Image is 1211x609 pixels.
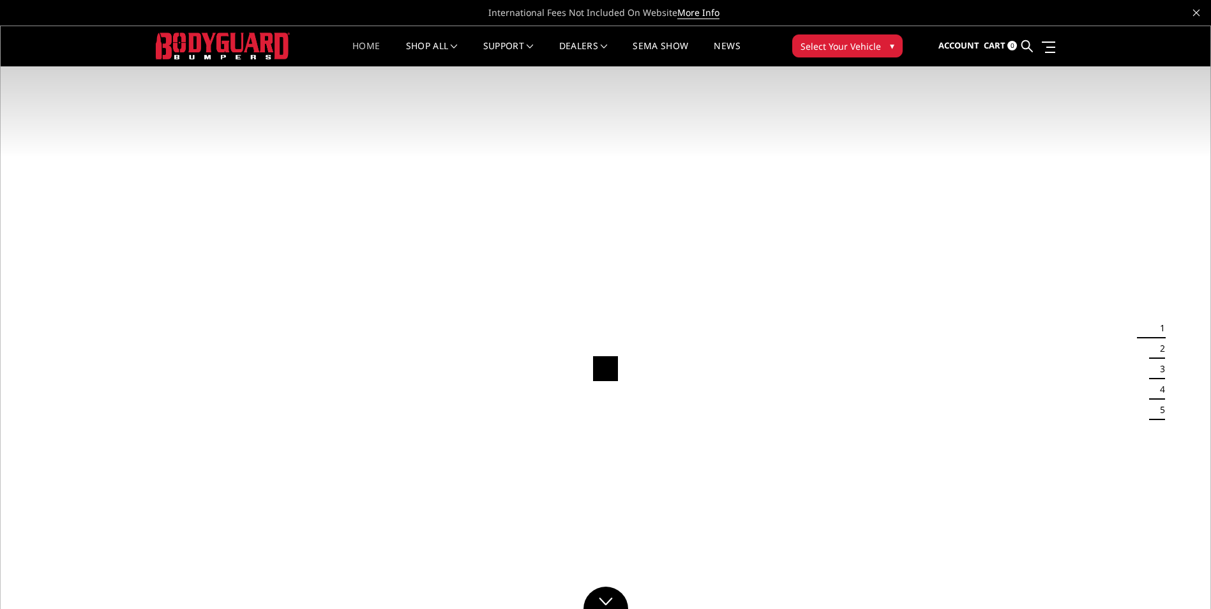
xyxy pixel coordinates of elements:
button: 2 of 5 [1152,338,1165,359]
a: SEMA Show [633,41,688,66]
a: News [714,41,740,66]
button: Select Your Vehicle [792,34,903,57]
a: Cart 0 [984,29,1017,63]
span: ▾ [890,39,894,52]
a: More Info [677,6,719,19]
a: Click to Down [583,587,628,609]
a: shop all [406,41,458,66]
a: Support [483,41,534,66]
button: 5 of 5 [1152,400,1165,420]
a: Home [352,41,380,66]
a: Account [938,29,979,63]
a: Dealers [559,41,608,66]
span: 0 [1007,41,1017,50]
span: Select Your Vehicle [801,40,881,53]
button: 4 of 5 [1152,379,1165,400]
span: Account [938,40,979,51]
img: BODYGUARD BUMPERS [156,33,290,59]
button: 3 of 5 [1152,359,1165,379]
button: 1 of 5 [1152,318,1165,338]
span: Cart [984,40,1005,51]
